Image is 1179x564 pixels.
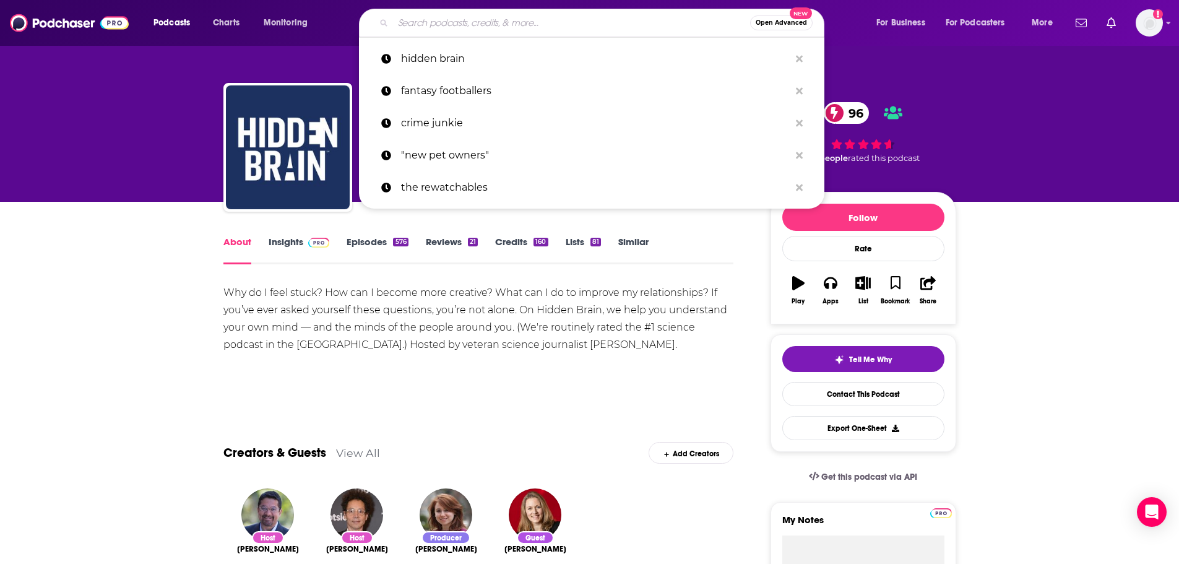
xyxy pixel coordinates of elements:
[205,13,247,33] a: Charts
[393,238,408,246] div: 576
[415,544,477,554] a: Rhaina Cohen
[237,544,299,554] span: [PERSON_NAME]
[1137,497,1167,527] div: Open Intercom Messenger
[359,75,824,107] a: fantasy footballers
[223,236,251,264] a: About
[393,13,750,33] input: Search podcasts, credits, & more...
[618,236,649,264] a: Similar
[1136,9,1163,37] img: User Profile
[1102,12,1121,33] a: Show notifications dropdown
[821,472,917,482] span: Get this podcast via API
[930,508,952,518] img: Podchaser Pro
[533,238,548,246] div: 160
[930,506,952,518] a: Pro website
[756,20,807,26] span: Open Advanced
[649,442,733,464] div: Add Creators
[836,102,870,124] span: 96
[415,544,477,554] span: [PERSON_NAME]
[848,154,920,163] span: rated this podcast
[847,268,879,313] button: List
[790,7,812,19] span: New
[823,298,839,305] div: Apps
[590,238,601,246] div: 81
[834,355,844,365] img: tell me why sparkle
[782,268,814,313] button: Play
[495,236,548,264] a: Credits160
[226,85,350,209] img: Hidden Brain
[359,139,824,171] a: "new pet owners"
[371,9,836,37] div: Search podcasts, credits, & more...
[782,382,944,406] a: Contact This Podcast
[858,298,868,305] div: List
[420,488,472,541] img: Rhaina Cohen
[750,15,813,30] button: Open AdvancedNew
[341,531,373,544] div: Host
[359,43,824,75] a: hidden brain
[504,544,566,554] a: Vanessa Bohns
[517,531,554,544] div: Guest
[938,13,1023,33] button: open menu
[881,298,910,305] div: Bookmark
[876,14,925,32] span: For Business
[1136,9,1163,37] button: Show profile menu
[401,107,790,139] p: crime junkie
[920,298,936,305] div: Share
[401,75,790,107] p: fantasy footballers
[946,14,1005,32] span: For Podcasters
[782,346,944,372] button: tell me why sparkleTell Me Why
[153,14,190,32] span: Podcasts
[401,139,790,171] p: "new pet owners"
[359,171,824,204] a: the rewatchables
[269,236,330,264] a: InsightsPodchaser Pro
[868,13,941,33] button: open menu
[330,488,383,541] img: Malcolm Gladwell
[879,268,912,313] button: Bookmark
[264,14,308,32] span: Monitoring
[255,13,324,33] button: open menu
[782,416,944,440] button: Export One-Sheet
[326,544,388,554] span: [PERSON_NAME]
[566,236,601,264] a: Lists81
[824,102,870,124] a: 96
[1136,9,1163,37] span: Logged in as haleysmith21
[10,11,129,35] img: Podchaser - Follow, Share and Rate Podcasts
[326,544,388,554] a: Malcolm Gladwell
[426,236,478,264] a: Reviews21
[849,355,892,365] span: Tell Me Why
[347,236,408,264] a: Episodes576
[782,514,944,536] label: My Notes
[237,544,299,554] a: Shankar Vedantam
[401,43,790,75] p: hidden brain
[145,13,206,33] button: open menu
[509,488,561,541] img: Vanessa Bohns
[421,531,470,544] div: Producer
[912,268,944,313] button: Share
[782,204,944,231] button: Follow
[468,238,478,246] div: 21
[1153,9,1163,19] svg: Add a profile image
[792,298,805,305] div: Play
[223,445,326,461] a: Creators & Guests
[213,14,240,32] span: Charts
[401,171,790,204] p: the rewatchables
[223,284,734,354] div: Why do I feel stuck? How can I become more creative? What can I do to improve my relationships? I...
[1071,12,1092,33] a: Show notifications dropdown
[359,107,824,139] a: crime junkie
[799,462,928,492] a: Get this podcast via API
[504,544,566,554] span: [PERSON_NAME]
[308,238,330,248] img: Podchaser Pro
[1032,14,1053,32] span: More
[1023,13,1068,33] button: open menu
[771,94,956,171] div: 96 91 peoplerated this podcast
[809,154,848,163] span: 91 people
[241,488,294,541] img: Shankar Vedantam
[336,446,380,459] a: View All
[814,268,847,313] button: Apps
[782,236,944,261] div: Rate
